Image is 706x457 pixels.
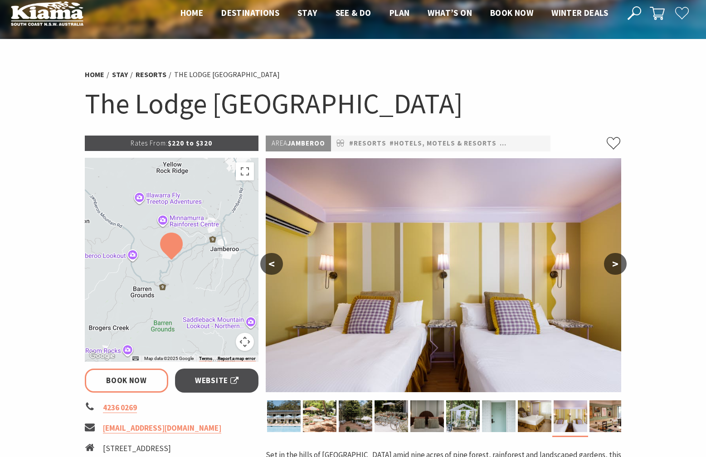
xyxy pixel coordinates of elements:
button: Toggle fullscreen view [236,162,254,180]
a: [EMAIL_ADDRESS][DOMAIN_NAME] [103,423,221,433]
h1: The Lodge [GEOGRAPHIC_DATA] [85,85,622,122]
span: Winter Deals [551,7,608,18]
img: photo of the tree cathedral with florals and drapery [446,400,480,432]
span: Area [272,139,287,147]
img: wedding garden with umbrellas, chairs and a bar [339,400,372,432]
li: The Lodge [GEOGRAPHIC_DATA] [174,69,280,81]
button: Keyboard shortcuts [132,355,139,362]
span: Website [195,374,239,387]
nav: Main Menu [171,6,617,21]
span: Map data ©2025 Google [144,356,194,361]
span: Plan [390,7,410,18]
img: inside one of the twin double rooms [266,158,621,392]
button: Map camera controls [236,333,254,351]
span: What’s On [428,7,472,18]
img: Inside the restaurant [589,400,623,432]
a: Open this area in Google Maps (opens a new window) [87,350,117,362]
a: 4236 0269 [103,403,137,413]
a: #Retreat & Lodges [500,138,572,149]
a: Website [175,369,259,393]
img: outdoor restaurant with umbrellas and tables [303,400,336,432]
a: #Resorts [349,138,386,149]
span: Book now [490,7,533,18]
li: [STREET_ADDRESS] [103,442,191,455]
img: Google [87,350,117,362]
a: Home [85,70,104,79]
img: yellow and lilac colour-way for king bedroom [518,400,551,432]
a: Terms [199,356,212,361]
p: Jamberoo [266,136,331,151]
img: Room [482,400,516,432]
span: Rates From: [131,139,168,147]
img: Aqua bikes lined up surrounded by garden [375,400,408,432]
a: Stay [112,70,128,79]
a: #Hotels, Motels & Resorts [390,138,497,149]
a: Book Now [85,369,169,393]
img: Hotel room with pillows, bed, stripes on the wall and bespoke light fixtures. [410,400,444,432]
span: Destinations [221,7,279,18]
button: > [604,253,627,275]
span: See & Do [336,7,371,18]
button: < [260,253,283,275]
p: $220 to $320 [85,136,259,151]
span: Home [180,7,204,18]
a: Resorts [136,70,166,79]
img: Umbrellas, deck chairs and the pool [267,400,301,432]
img: inside one of the twin double rooms [554,400,587,432]
a: Report a map error [218,356,256,361]
span: Stay [297,7,317,18]
img: Kiama Logo [11,1,83,26]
